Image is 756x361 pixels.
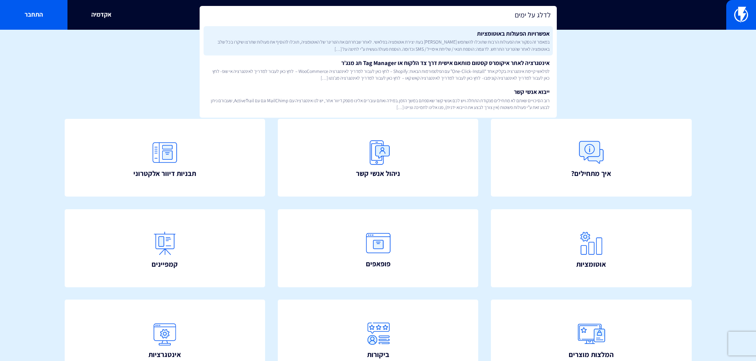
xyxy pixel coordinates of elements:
[207,38,550,52] span: במאמר זה נסקור את הפעולות הרבות שתוכלו להשתמש [PERSON_NAME] בעת יצירת אוטומציה בפלאשי. לאחר שבחרת...
[204,55,553,85] a: אינטגרציה לאתר איקומרס קסטום מותאם אישית דרך צד הלקוח או Tag Manager תג מנג’רלפלאשי קיימת אינטגרצ...
[152,259,178,269] span: קמפיינים
[278,209,479,287] a: פופאפים
[65,119,265,197] a: תבניות דיוור אלקטרוני
[491,119,692,197] a: איך מתחילים?
[367,350,389,360] span: ביקורות
[278,119,479,197] a: ניהול אנשי קשר
[148,350,181,360] span: אינטגרציות
[207,68,550,81] span: לפלאשי קיימת אינטגרציה בקליק אחד “One-Click-Install” עם הפלטפורמות הבאות: Shopify – לחץ כאן לעבור...
[491,209,692,287] a: אוטומציות
[204,26,553,55] a: אפשרויות הפעולות באוטומציותבמאמר זה נסקור את הפעולות הרבות שתוכלו להשתמש [PERSON_NAME] בעת יצירת ...
[133,168,196,179] span: תבניות דיוור אלקטרוני
[200,6,557,24] input: חיפוש מהיר...
[366,259,391,269] span: פופאפים
[571,168,611,179] span: איך מתחילים?
[65,209,265,287] a: קמפיינים
[12,42,744,57] h1: איך אפשר לעזור?
[356,168,400,179] span: ניהול אנשי קשר
[207,97,550,111] span: רוב הסיכויים שאתם לא מתחילים מנקודת התחלה ויש לכם אנשי קשר שאספתם במשך הזמן.במידה ואתם עוברים אלי...
[204,84,553,114] a: ייבוא אנשי קשררוב הסיכויים שאתם לא מתחילים מנקודת התחלה ויש לכם אנשי קשר שאספתם במשך הזמן.במידה ו...
[569,350,614,360] span: המלצות מוצרים
[576,259,606,269] span: אוטומציות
